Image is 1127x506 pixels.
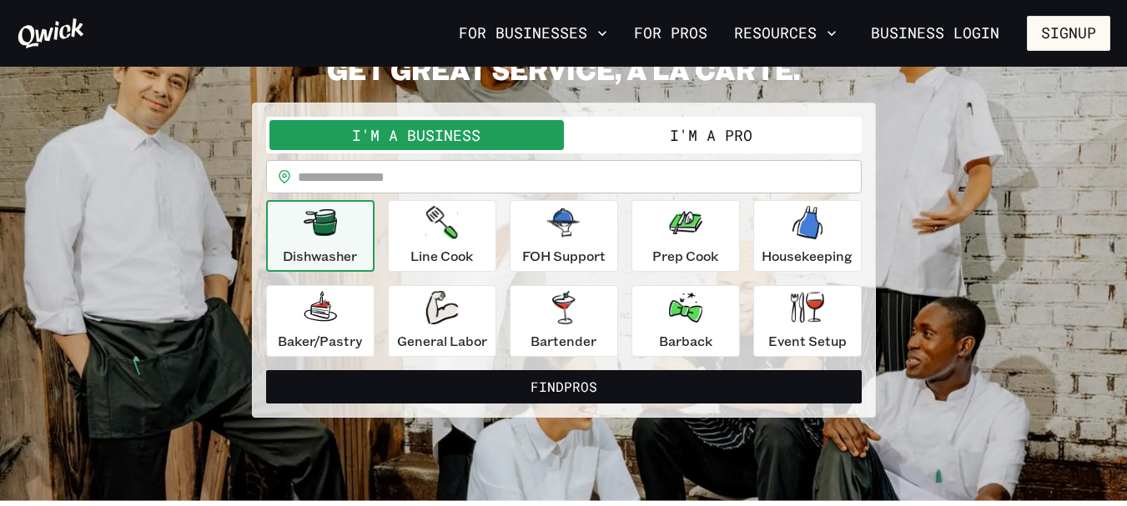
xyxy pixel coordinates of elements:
[266,200,375,272] button: Dishwasher
[1027,16,1110,51] button: Signup
[252,53,876,86] h2: GET GREAT SERVICE, A LA CARTE.
[531,331,596,351] p: Bartender
[564,120,858,150] button: I'm a Pro
[388,200,496,272] button: Line Cook
[266,285,375,357] button: Baker/Pastry
[727,19,843,48] button: Resources
[410,246,473,266] p: Line Cook
[452,19,614,48] button: For Businesses
[269,120,564,150] button: I'm a Business
[753,285,862,357] button: Event Setup
[510,200,618,272] button: FOH Support
[762,246,853,266] p: Housekeeping
[397,331,487,351] p: General Labor
[627,19,714,48] a: For Pros
[388,285,496,357] button: General Labor
[659,331,712,351] p: Barback
[652,246,718,266] p: Prep Cook
[753,200,862,272] button: Housekeeping
[857,16,1014,51] a: Business Login
[631,200,740,272] button: Prep Cook
[522,246,606,266] p: FOH Support
[283,246,357,266] p: Dishwasher
[768,331,847,351] p: Event Setup
[510,285,618,357] button: Bartender
[631,285,740,357] button: Barback
[266,370,862,403] button: FindPros
[278,331,362,351] p: Baker/Pastry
